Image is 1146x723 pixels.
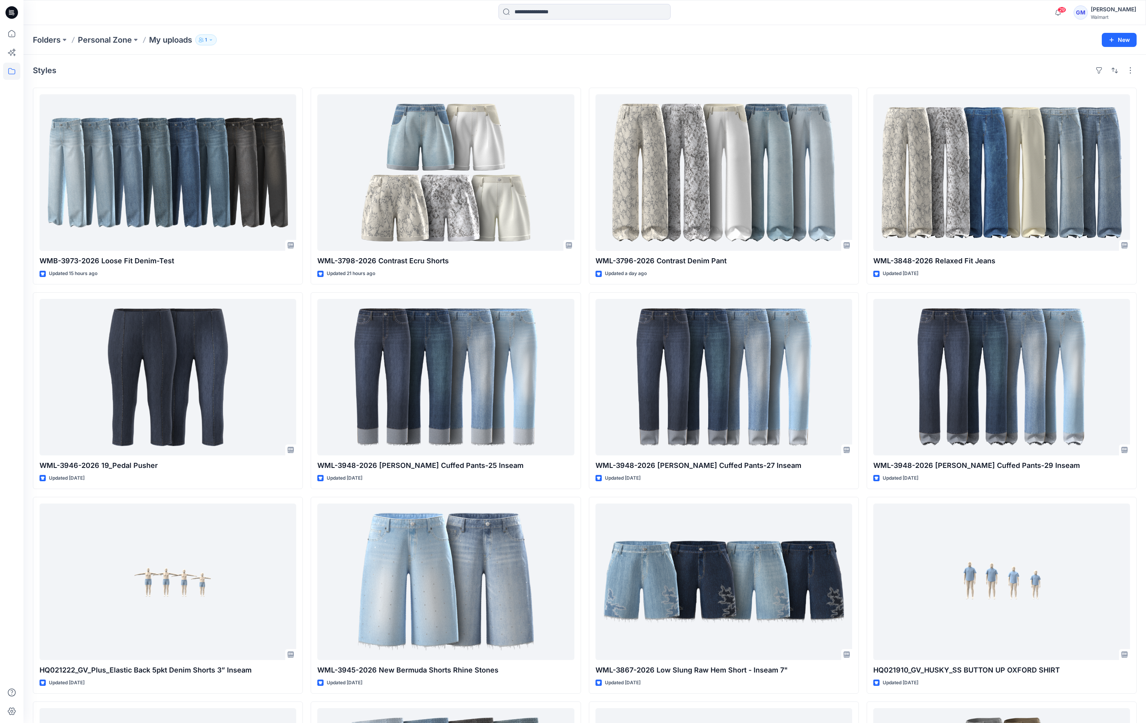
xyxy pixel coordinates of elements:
p: WML-3945-2026 New Bermuda Shorts Rhine Stones [317,665,574,676]
a: WML-3867-2026 Low Slung Raw Hem Short - Inseam 7" [595,504,852,660]
p: WMB-3973-2026 Loose Fit Denim-Test [40,255,296,266]
a: Folders [33,34,61,45]
p: WML-3796-2026 Contrast Denim Pant [595,255,852,266]
a: WML-3945-2026 New Bermuda Shorts Rhine Stones [317,504,574,660]
a: Personal Zone [78,34,132,45]
p: WML-3798-2026 Contrast Ecru Shorts [317,255,574,266]
span: 29 [1058,7,1066,13]
p: Updated [DATE] [49,679,85,687]
p: HQ021910_GV_HUSKY_SS BUTTON UP OXFORD SHIRT [873,665,1130,676]
p: WML-3946-2026 19_Pedal Pusher [40,460,296,471]
a: WMB-3973-2026 Loose Fit Denim-Test [40,94,296,251]
p: Updated [DATE] [883,270,918,278]
p: Updated [DATE] [605,474,640,482]
a: WML-3948-2026 Benton Cuffed Pants-29 Inseam [873,299,1130,455]
p: WML-3948-2026 [PERSON_NAME] Cuffed Pants-27 Inseam [595,460,852,471]
p: HQ021222_GV_Plus_Elastic Back 5pkt Denim Shorts 3” Inseam [40,665,296,676]
div: GM [1074,5,1088,20]
a: WML-3946-2026 19_Pedal Pusher [40,299,296,455]
a: WML-3948-2026 Benton Cuffed Pants-25 Inseam [317,299,574,455]
a: WML-3948-2026 Benton Cuffed Pants-27 Inseam [595,299,852,455]
h4: Styles [33,66,56,75]
a: WML-3796-2026 Contrast Denim Pant [595,94,852,251]
p: Updated [DATE] [327,679,362,687]
p: Updated [DATE] [883,679,918,687]
a: HQ021910_GV_HUSKY_SS BUTTON UP OXFORD SHIRT [873,504,1130,660]
div: Walmart [1091,14,1136,20]
p: Updated [DATE] [883,474,918,482]
p: WML-3848-2026 Relaxed Fit Jeans [873,255,1130,266]
p: Updated 21 hours ago [327,270,375,278]
p: Updated 15 hours ago [49,270,97,278]
a: HQ021222_GV_Plus_Elastic Back 5pkt Denim Shorts 3” Inseam [40,504,296,660]
p: Updated a day ago [605,270,647,278]
p: Updated [DATE] [327,474,362,482]
p: WML-3867-2026 Low Slung Raw Hem Short - Inseam 7" [595,665,852,676]
p: WML-3948-2026 [PERSON_NAME] Cuffed Pants-29 Inseam [873,460,1130,471]
button: 1 [195,34,217,45]
a: WML-3848-2026 Relaxed Fit Jeans [873,94,1130,251]
p: Updated [DATE] [49,474,85,482]
button: New [1102,33,1137,47]
p: Updated [DATE] [605,679,640,687]
p: My uploads [149,34,192,45]
p: 1 [205,36,207,44]
p: WML-3948-2026 [PERSON_NAME] Cuffed Pants-25 Inseam [317,460,574,471]
div: [PERSON_NAME] [1091,5,1136,14]
a: WML-3798-2026 Contrast Ecru Shorts [317,94,574,251]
